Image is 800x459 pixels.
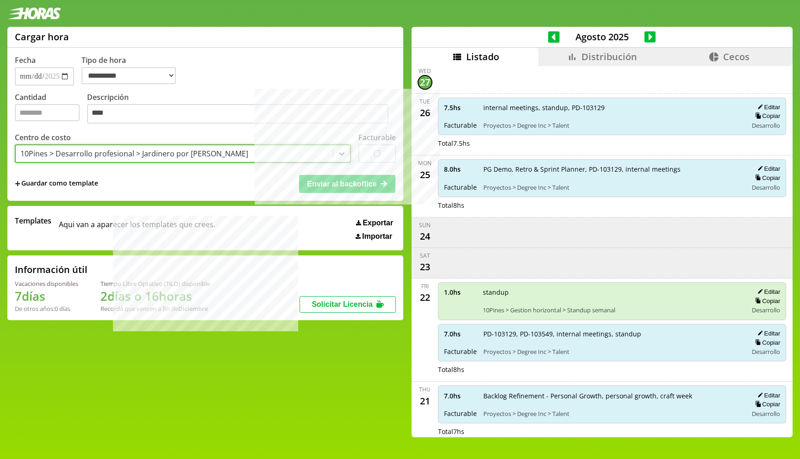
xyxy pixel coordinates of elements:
span: Importar [362,232,392,241]
button: Editar [755,165,780,173]
div: Total 7 hs [438,427,787,436]
span: 7.0 hs [444,391,477,400]
span: Desarrollo [752,183,780,192]
div: 10Pines > Desarrollo profesional > Jardinero por [PERSON_NAME] [20,149,248,159]
div: 24 [418,229,432,244]
span: 7.0 hs [444,329,477,338]
span: internal meetings, standup, PD-103129 [483,103,742,112]
span: Proyectos > Degree Inc > Talent [483,121,742,130]
span: Proyectos > Degree Inc > Talent [483,347,742,356]
span: Facturable [444,183,477,192]
label: Facturable [358,132,396,143]
button: Copiar [752,339,780,347]
button: Solicitar Licencia [300,296,396,313]
h1: 7 días [15,288,78,304]
button: Editar [755,391,780,399]
div: 22 [418,290,432,305]
b: Diciembre [178,304,208,313]
div: Vacaciones disponibles [15,279,78,288]
label: Fecha [15,55,36,65]
span: Agosto 2025 [560,31,644,43]
div: De otros años: 0 días [15,304,78,313]
button: Editar [755,103,780,111]
span: 10Pines > Gestion horizontal > Standup semanal [483,306,742,314]
span: Desarrollo [752,409,780,418]
span: PG Demo, Retro & Sprint Planner, PD-103129, internal meetings [483,165,742,174]
div: Sat [420,252,430,260]
span: Facturable [444,347,477,356]
span: Proyectos > Degree Inc > Talent [483,409,742,418]
span: Cecos [723,50,750,63]
span: Aqui van a aparecer los templates que crees. [59,216,215,241]
span: 8.0 hs [444,165,477,174]
div: 26 [418,105,432,120]
div: Fri [421,282,429,290]
span: Proyectos > Degree Inc > Talent [483,183,742,192]
div: Thu [419,385,431,393]
textarea: Descripción [87,104,388,124]
span: +Guardar como template [15,179,98,189]
button: Exportar [353,218,396,228]
button: Copiar [752,174,780,182]
input: Cantidad [15,104,80,121]
div: Recordá que vencen a fin de [100,304,210,313]
button: Editar [755,329,780,337]
span: Solicitar Licencia [312,300,373,308]
h1: Cargar hora [15,31,69,43]
span: Listado [466,50,499,63]
span: standup [483,288,742,297]
span: Distribución [581,50,637,63]
span: PD-103129, PD-103549, internal meetings, standup [483,329,742,338]
div: 27 [418,75,432,90]
span: 7.5 hs [444,103,477,112]
div: Tue [419,98,430,105]
h2: Información útil [15,263,87,276]
span: + [15,179,20,189]
span: Desarrollo [752,121,780,130]
img: logotipo [7,7,61,19]
div: 23 [418,260,432,274]
span: Templates [15,216,51,226]
span: 1.0 hs [444,288,476,297]
span: Facturable [444,409,477,418]
span: Desarrollo [752,347,780,356]
div: Total 7.5 hs [438,139,787,148]
label: Tipo de hora [81,55,183,86]
h1: 2 días o 16 horas [100,288,210,304]
label: Centro de costo [15,132,71,143]
span: Backlog Refinement - Personal Growth, personal growth, craft week [483,391,742,400]
div: Total 8 hs [438,201,787,210]
span: Exportar [362,219,393,227]
button: Copiar [752,112,780,120]
span: Enviar al backoffice [307,180,376,188]
div: scrollable content [412,66,793,436]
button: Enviar al backoffice [299,175,395,192]
button: Copiar [752,400,780,408]
select: Tipo de hora [81,67,176,84]
div: 25 [418,167,432,182]
div: Tiempo Libre Optativo (TiLO) disponible [100,279,210,288]
button: Editar [755,288,780,296]
label: Cantidad [15,92,87,126]
div: Sun [419,221,431,229]
button: Copiar [752,297,780,305]
div: 21 [418,393,432,408]
div: Mon [418,159,431,167]
div: Wed [419,67,431,75]
span: Desarrollo [752,306,780,314]
span: Facturable [444,121,477,130]
label: Descripción [87,92,396,126]
div: Total 8 hs [438,365,787,374]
